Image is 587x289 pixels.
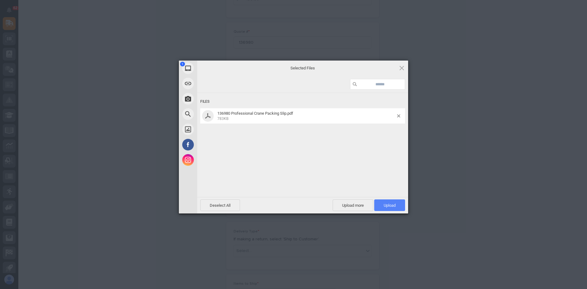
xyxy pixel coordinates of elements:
div: Web Search [179,106,252,122]
div: Unsplash [179,122,252,137]
span: 136980 Professional Crane Packing Slip.pdf [217,111,293,116]
span: Click here or hit ESC to close picker [398,65,405,71]
span: 1 [180,62,185,66]
span: Upload more [333,199,373,211]
span: 136980 Professional Crane Packing Slip.pdf [216,111,397,121]
span: Upload [384,203,396,208]
span: Deselect All [200,199,240,211]
div: Facebook [179,137,252,152]
div: Instagram [179,152,252,168]
div: Files [200,96,405,107]
span: Selected Files [242,65,364,71]
div: Take Photo [179,91,252,106]
div: Link (URL) [179,76,252,91]
div: My Device [179,61,252,76]
span: 783KB [217,117,228,121]
span: Upload [374,199,405,211]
